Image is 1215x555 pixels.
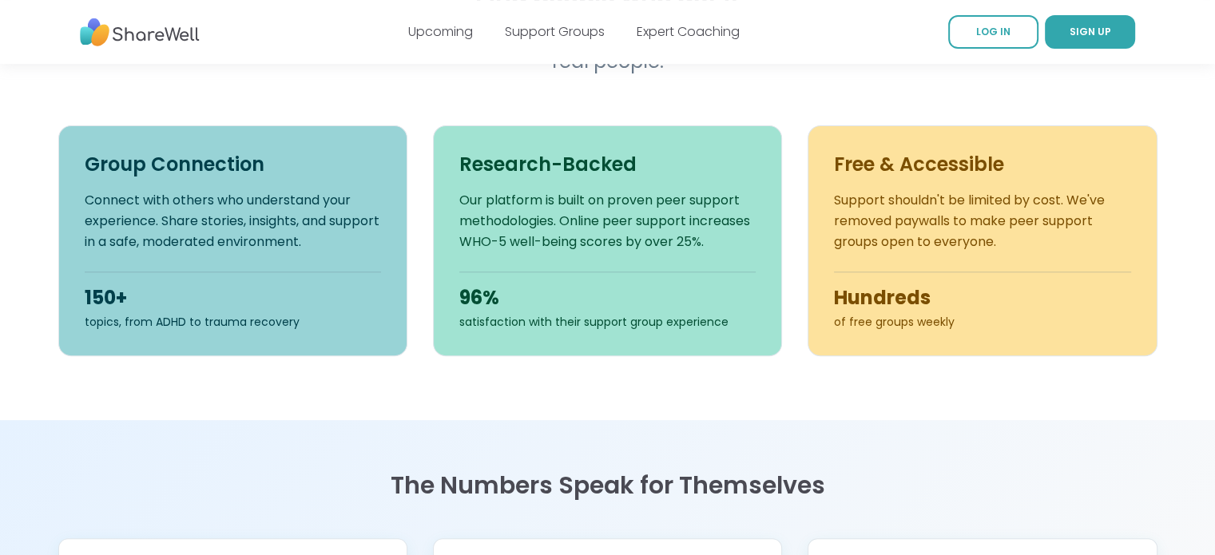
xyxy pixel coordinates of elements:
[85,314,381,330] div: topics, from ADHD to trauma recovery
[1045,15,1135,49] a: SIGN UP
[834,152,1130,177] h3: Free & Accessible
[85,190,381,252] p: Connect with others who understand your experience. Share stories, insights, and support in a saf...
[976,25,1011,38] span: LOG IN
[834,314,1130,330] div: of free groups weekly
[459,285,756,311] div: 96%
[948,15,1038,49] a: LOG IN
[58,471,1157,500] h2: The Numbers Speak for Themselves
[1070,25,1111,38] span: SIGN UP
[505,22,605,41] a: Support Groups
[459,314,756,330] div: satisfaction with their support group experience
[85,285,381,311] div: 150+
[834,285,1130,311] div: Hundreds
[80,10,200,54] img: ShareWell Nav Logo
[408,22,473,41] a: Upcoming
[834,190,1130,252] p: Support shouldn't be limited by cost. We've removed paywalls to make peer support groups open to ...
[637,22,740,41] a: Expert Coaching
[459,190,756,252] p: Our platform is built on proven peer support methodologies. Online peer support increases WHO-5 w...
[459,152,756,177] h3: Research-Backed
[85,152,381,177] h3: Group Connection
